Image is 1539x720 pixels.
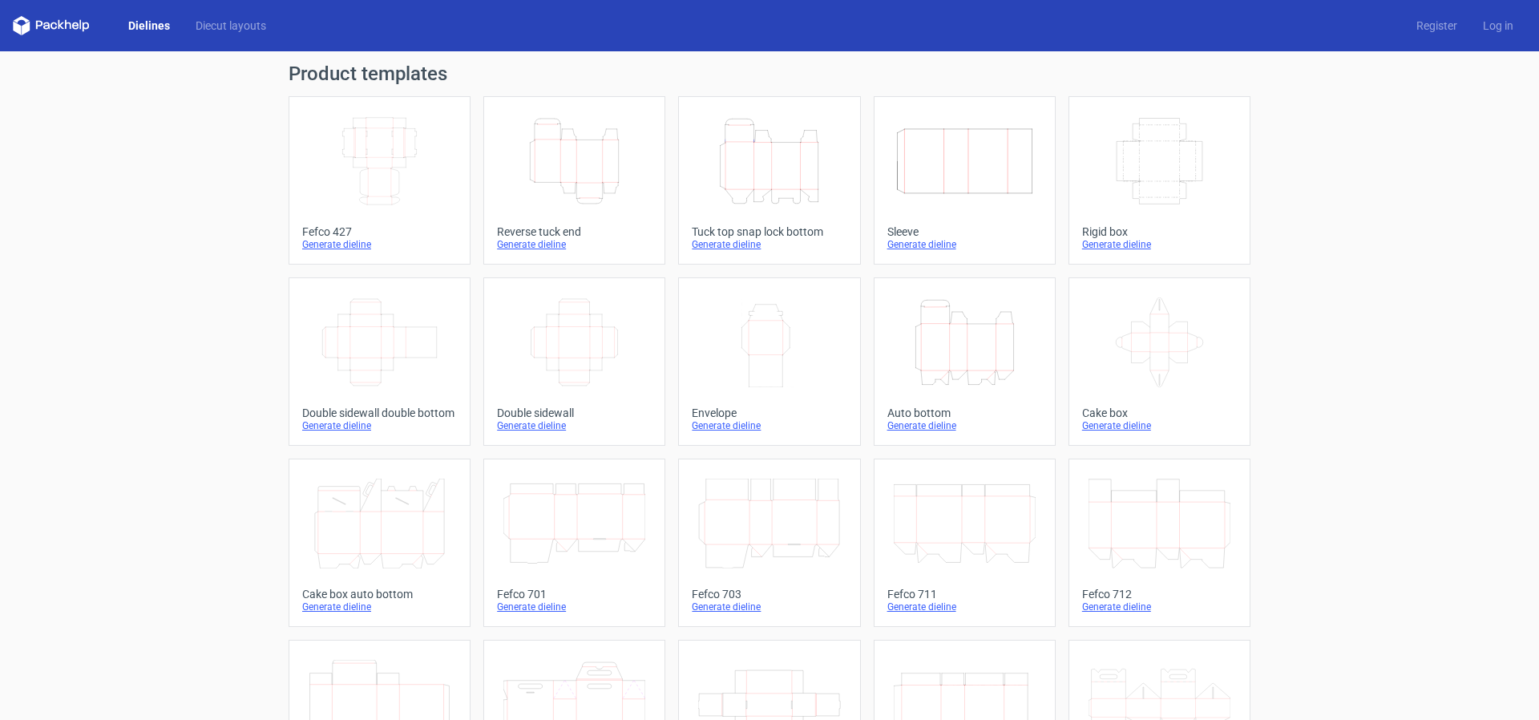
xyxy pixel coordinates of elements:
div: Sleeve [887,225,1042,238]
div: Double sidewall double bottom [302,407,457,419]
a: Double sidewallGenerate dieline [483,277,665,446]
div: Generate dieline [497,601,652,613]
div: Double sidewall [497,407,652,419]
div: Auto bottom [887,407,1042,419]
div: Generate dieline [302,238,457,251]
a: Tuck top snap lock bottomGenerate dieline [678,96,860,265]
div: Fefco 712 [1082,588,1237,601]
div: Tuck top snap lock bottom [692,225,846,238]
div: Fefco 703 [692,588,846,601]
div: Cake box auto bottom [302,588,457,601]
div: Generate dieline [1082,419,1237,432]
div: Generate dieline [497,238,652,251]
a: Cake box auto bottomGenerate dieline [289,459,471,627]
a: Log in [1470,18,1526,34]
div: Generate dieline [497,419,652,432]
div: Fefco 711 [887,588,1042,601]
div: Generate dieline [887,238,1042,251]
a: Fefco 701Generate dieline [483,459,665,627]
a: EnvelopeGenerate dieline [678,277,860,446]
a: Dielines [115,18,183,34]
div: Generate dieline [887,419,1042,432]
a: Fefco 703Generate dieline [678,459,860,627]
div: Fefco 701 [497,588,652,601]
div: Rigid box [1082,225,1237,238]
a: Register [1404,18,1470,34]
a: Diecut layouts [183,18,279,34]
a: Cake boxGenerate dieline [1068,277,1250,446]
div: Generate dieline [887,601,1042,613]
div: Cake box [1082,407,1237,419]
div: Envelope [692,407,846,419]
div: Generate dieline [302,419,457,432]
a: Auto bottomGenerate dieline [874,277,1056,446]
div: Generate dieline [1082,601,1237,613]
a: Rigid boxGenerate dieline [1068,96,1250,265]
div: Generate dieline [692,419,846,432]
div: Fefco 427 [302,225,457,238]
a: Fefco 427Generate dieline [289,96,471,265]
a: Fefco 712Generate dieline [1068,459,1250,627]
a: Reverse tuck endGenerate dieline [483,96,665,265]
a: Fefco 711Generate dieline [874,459,1056,627]
div: Generate dieline [692,238,846,251]
a: SleeveGenerate dieline [874,96,1056,265]
a: Double sidewall double bottomGenerate dieline [289,277,471,446]
div: Generate dieline [1082,238,1237,251]
h1: Product templates [289,64,1250,83]
div: Generate dieline [302,601,457,613]
div: Generate dieline [692,601,846,613]
div: Reverse tuck end [497,225,652,238]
